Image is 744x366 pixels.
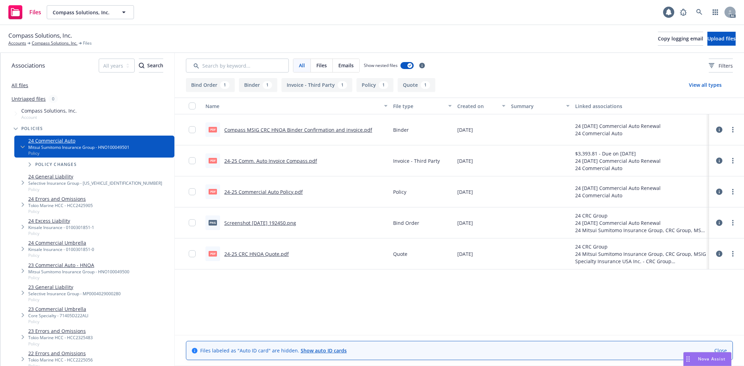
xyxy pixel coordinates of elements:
[205,102,380,110] div: Name
[224,158,317,164] a: 24-25 Comm. Auto Invoice Compass.pdf
[28,327,93,335] a: 23 Errors and Omissions
[575,122,661,130] div: 24 [DATE] Commercial Auto Renewal
[28,230,94,236] span: Policy
[28,283,121,291] a: 23 General Liability
[457,126,473,134] span: [DATE]
[83,40,92,46] span: Files
[678,78,733,92] button: View all types
[28,144,129,150] div: Mitsui Sumitomo Insurance Group - HNO100049501
[729,157,737,165] a: more
[48,95,58,103] div: 0
[575,219,706,227] div: 24 [DATE] Commercial Auto Renewal
[393,219,419,227] span: Bind Order
[709,59,733,73] button: Filters
[28,150,129,156] span: Policy
[379,81,388,89] div: 1
[8,31,72,40] span: Compass Solutions, Inc.
[53,9,113,16] span: Compass Solutions, Inc.
[658,35,703,42] span: Copy logging email
[28,313,88,319] div: Core Specialty - 71405D222ALI
[28,246,94,252] div: Kinsale Insurance - 0100301851-0
[28,180,162,186] div: Selective Insurance Group - [US_VEHICLE_IDENTIFICATION_NUMBER]
[28,341,93,347] span: Policy
[28,335,93,341] div: Tokio Marine HCC - HCC2325483
[28,137,129,144] a: 24 Commercial Auto
[6,2,44,22] a: Files
[708,5,722,19] a: Switch app
[684,352,692,366] div: Drag to move
[575,227,706,234] div: 24 Mitsui Sumitomo Insurance Group, CRC Group, MSIG Specialty Insurance USA Inc. - CRC Group
[692,5,706,19] a: Search
[398,78,435,92] button: Quote
[301,347,347,354] a: Show auto ID cards
[575,250,706,265] div: 24 Mitsui Sumitomo Insurance Group, CRC Group, MSIG Specialty Insurance USA Inc. - CRC Group
[209,220,217,225] span: png
[457,219,473,227] span: [DATE]
[729,250,737,258] a: more
[356,78,393,92] button: Policy
[224,220,296,226] a: Screenshot [DATE] 192450.png
[21,107,77,114] span: Compass Solutions, Inc.
[189,126,196,133] input: Toggle Row Selected
[28,195,93,203] a: 24 Errors and Omissions
[200,347,347,354] span: Files labeled as "Auto ID card" are hidden.
[209,251,217,256] span: pdf
[575,165,661,172] div: 24 Commercial Auto
[28,291,121,297] div: Selective Insurance Group - MP0004029000280
[729,125,737,134] a: more
[209,189,217,194] span: pdf
[28,357,93,363] div: Tokio Marine HCC - HCC2225056
[658,32,703,46] button: Copy logging email
[12,61,45,70] span: Associations
[35,162,77,167] span: Policy changes
[186,78,235,92] button: Bind Order
[457,188,473,196] span: [DATE]
[575,212,706,219] div: 24 CRC Group
[707,32,736,46] button: Upload files
[575,192,661,199] div: 24 Commercial Auto
[186,59,289,73] input: Search by keyword...
[28,224,94,230] div: Kinsale Insurance - 0100301851-1
[29,9,41,15] span: Files
[316,62,327,69] span: Files
[393,250,407,258] span: Quote
[28,217,94,224] a: 24 Excess Liability
[28,275,129,281] span: Policy
[32,40,77,46] a: Compass Solutions, Inc.
[575,102,706,110] div: Linked associations
[203,98,390,114] button: Name
[28,261,129,269] a: 23 Commercial Auto - HNOA
[575,243,706,250] div: 24 CRC Group
[707,35,736,42] span: Upload files
[189,102,196,109] input: Select all
[698,356,726,362] span: Nova Assist
[28,269,129,275] div: Mitsui Sumitomo Insurance Group - HNO100049500
[224,251,289,257] a: 24-25 CRC HNOA Quote.pdf
[239,78,277,92] button: Binder
[676,5,690,19] a: Report a Bug
[224,127,372,133] a: Compass MSIG CRC HNOA Binder Confirmation and invoice.pdf
[364,62,398,68] span: Show nested files
[575,150,661,157] div: $3,393.81 - Due on [DATE]
[511,102,562,110] div: Summary
[575,130,661,137] div: 24 Commercial Auto
[393,126,409,134] span: Binder
[393,102,444,110] div: File type
[12,82,28,89] a: All files
[189,188,196,195] input: Toggle Row Selected
[338,81,347,89] div: 1
[299,62,305,69] span: All
[28,297,121,303] span: Policy
[457,102,498,110] div: Created on
[224,189,303,195] a: 24-25 Commercial Auto Policy.pdf
[709,62,733,69] span: Filters
[338,62,354,69] span: Emails
[457,250,473,258] span: [DATE]
[729,219,737,227] a: more
[28,319,88,325] span: Policy
[729,188,737,196] a: more
[575,157,661,165] div: 24 [DATE] Commercial Auto Renewal
[714,347,727,354] a: Close
[139,59,163,73] button: SearchSearch
[21,114,77,120] span: Account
